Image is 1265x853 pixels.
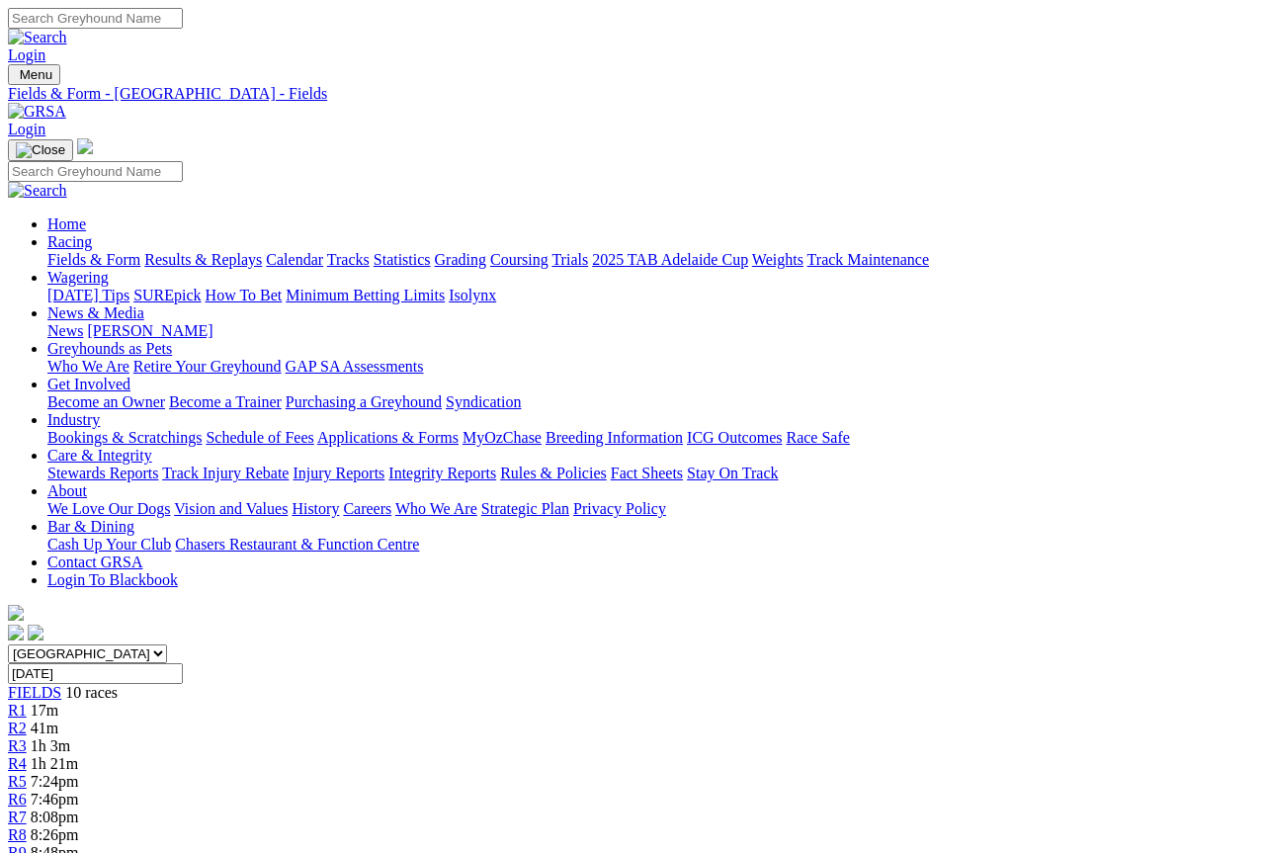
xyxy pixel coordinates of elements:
img: twitter.svg [28,625,43,640]
a: Privacy Policy [573,500,666,517]
a: Race Safe [786,429,849,446]
span: 17m [31,702,58,719]
a: Greyhounds as Pets [47,340,172,357]
a: Fields & Form [47,251,140,268]
a: Get Involved [47,376,130,392]
a: Purchasing a Greyhound [286,393,442,410]
a: GAP SA Assessments [286,358,424,375]
a: R2 [8,720,27,736]
a: Integrity Reports [388,465,496,481]
img: facebook.svg [8,625,24,640]
img: logo-grsa-white.png [77,138,93,154]
input: Search [8,161,183,182]
a: How To Bet [206,287,283,303]
a: R6 [8,791,27,808]
input: Select date [8,663,183,684]
a: Bar & Dining [47,518,134,535]
span: R5 [8,773,27,790]
a: Become an Owner [47,393,165,410]
div: Industry [47,429,1257,447]
a: Wagering [47,269,109,286]
span: 41m [31,720,58,736]
a: Track Maintenance [807,251,929,268]
img: Close [16,142,65,158]
a: Vision and Values [174,500,288,517]
a: Injury Reports [293,465,384,481]
div: Wagering [47,287,1257,304]
a: Retire Your Greyhound [133,358,282,375]
a: Login [8,46,45,63]
a: Bookings & Scratchings [47,429,202,446]
a: News [47,322,83,339]
a: Care & Integrity [47,447,152,464]
button: Toggle navigation [8,139,73,161]
a: Track Injury Rebate [162,465,289,481]
img: Search [8,182,67,200]
a: SUREpick [133,287,201,303]
a: Fact Sheets [611,465,683,481]
a: 2025 TAB Adelaide Cup [592,251,748,268]
a: ICG Outcomes [687,429,782,446]
div: Racing [47,251,1257,269]
a: Trials [551,251,588,268]
a: FIELDS [8,684,61,701]
a: Weights [752,251,803,268]
a: R8 [8,826,27,843]
a: About [47,482,87,499]
a: Industry [47,411,100,428]
a: Who We Are [395,500,477,517]
a: R3 [8,737,27,754]
a: Stay On Track [687,465,778,481]
a: Calendar [266,251,323,268]
a: Tracks [327,251,370,268]
span: R7 [8,809,27,825]
input: Search [8,8,183,29]
img: GRSA [8,103,66,121]
a: Racing [47,233,92,250]
div: Care & Integrity [47,465,1257,482]
a: Careers [343,500,391,517]
img: logo-grsa-white.png [8,605,24,621]
a: Statistics [374,251,431,268]
a: News & Media [47,304,144,321]
a: Applications & Forms [317,429,459,446]
span: 8:26pm [31,826,79,843]
a: Breeding Information [546,429,683,446]
div: Bar & Dining [47,536,1257,554]
a: We Love Our Dogs [47,500,170,517]
a: Chasers Restaurant & Function Centre [175,536,419,553]
a: Cash Up Your Club [47,536,171,553]
a: Login To Blackbook [47,571,178,588]
a: [DATE] Tips [47,287,129,303]
a: [PERSON_NAME] [87,322,212,339]
div: Greyhounds as Pets [47,358,1257,376]
a: Syndication [446,393,521,410]
a: R4 [8,755,27,772]
a: Grading [435,251,486,268]
a: Rules & Policies [500,465,607,481]
a: Strategic Plan [481,500,569,517]
a: Isolynx [449,287,496,303]
a: History [292,500,339,517]
a: Results & Replays [144,251,262,268]
div: Get Involved [47,393,1257,411]
span: 1h 3m [31,737,70,754]
span: Menu [20,67,52,82]
div: About [47,500,1257,518]
a: Stewards Reports [47,465,158,481]
span: 7:46pm [31,791,79,808]
a: R1 [8,702,27,719]
a: Login [8,121,45,137]
a: Fields & Form - [GEOGRAPHIC_DATA] - Fields [8,85,1257,103]
div: News & Media [47,322,1257,340]
a: Coursing [490,251,548,268]
span: 8:08pm [31,809,79,825]
span: 1h 21m [31,755,78,772]
a: Home [47,215,86,232]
